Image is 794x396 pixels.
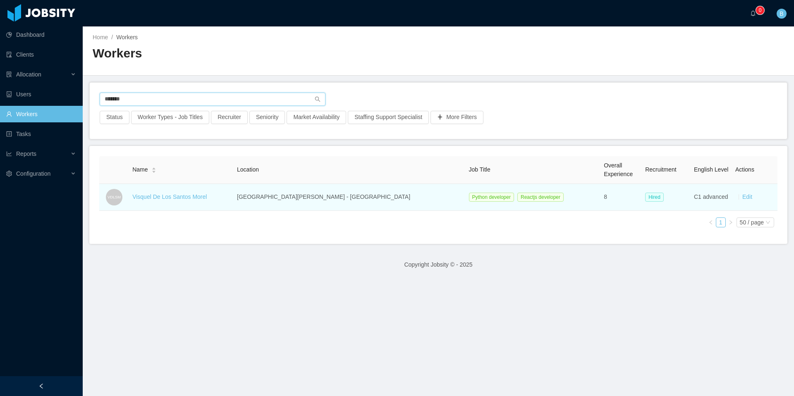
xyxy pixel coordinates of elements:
span: Reactjs developer [517,193,564,202]
a: 1 [716,218,725,227]
i: icon: solution [6,72,12,77]
span: Workers [116,34,138,41]
button: icon: plusMore Filters [430,111,483,124]
span: Name [132,165,148,174]
span: / [111,34,113,41]
a: icon: profileTasks [6,126,76,142]
button: Worker Types - Job Titles [131,111,209,124]
i: icon: right [728,220,733,225]
a: Home [93,34,108,41]
i: icon: setting [6,171,12,177]
div: Sort [151,166,156,172]
button: Seniority [249,111,285,124]
a: Visquel De Los Santos Morel [132,193,207,200]
h2: Workers [93,45,438,62]
sup: 0 [756,6,764,14]
a: icon: auditClients [6,46,76,63]
button: Staffing Support Specialist [348,111,429,124]
span: Overall Experience [604,162,633,177]
span: Configuration [16,170,50,177]
span: Actions [735,166,754,173]
span: B [780,9,783,19]
div: 50 / page [740,218,764,227]
footer: Copyright Jobsity © - 2025 [83,250,794,279]
span: Recruitment [645,166,676,173]
li: Next Page [726,217,736,227]
li: Previous Page [706,217,716,227]
span: Reports [16,150,36,157]
td: 8 [600,184,642,211]
i: icon: left [708,220,713,225]
td: C1 advanced [691,184,732,211]
span: Location [237,166,259,173]
span: VDLSM [108,191,121,203]
i: icon: down [765,220,770,226]
i: icon: caret-up [151,167,156,169]
span: English Level [694,166,728,173]
i: icon: line-chart [6,151,12,157]
button: Recruiter [211,111,248,124]
a: icon: robotUsers [6,86,76,103]
li: 1 [716,217,726,227]
span: Allocation [16,71,41,78]
button: Status [100,111,129,124]
i: icon: bell [750,10,756,16]
a: Edit [742,193,752,200]
td: [GEOGRAPHIC_DATA][PERSON_NAME] - [GEOGRAPHIC_DATA] [234,184,466,211]
a: icon: userWorkers [6,106,76,122]
button: Market Availability [287,111,346,124]
span: Python developer [469,193,514,202]
a: Hired [645,193,667,200]
i: icon: caret-down [151,169,156,172]
i: icon: search [315,96,320,102]
span: Hired [645,193,664,202]
a: icon: pie-chartDashboard [6,26,76,43]
span: Job Title [469,166,490,173]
